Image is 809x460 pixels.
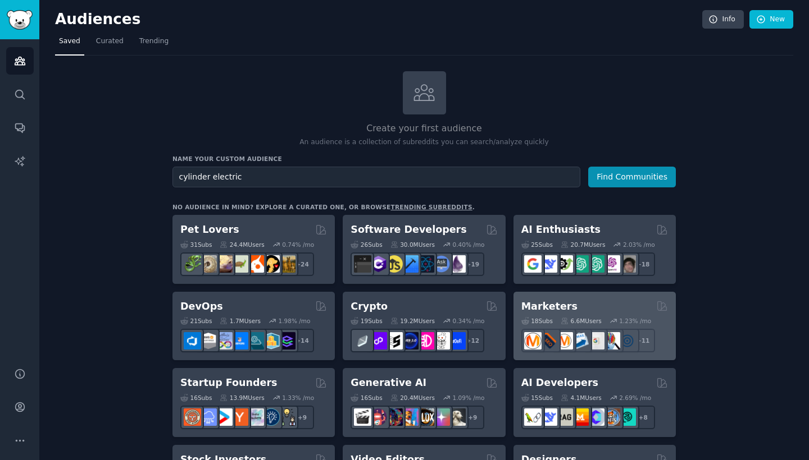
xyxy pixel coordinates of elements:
img: iOSProgramming [401,255,419,273]
div: 2.69 % /mo [619,394,651,402]
img: defiblockchain [417,332,434,349]
img: indiehackers [247,408,264,426]
div: 31 Sub s [180,241,212,249]
div: 1.09 % /mo [453,394,485,402]
div: 21 Sub s [180,317,212,325]
h2: Crypto [351,300,388,314]
div: 4.1M Users [561,394,602,402]
img: CryptoNews [433,332,450,349]
img: PetAdvice [262,255,280,273]
div: 24.4M Users [220,241,264,249]
img: SaaS [199,408,217,426]
div: 18 Sub s [521,317,553,325]
h3: Name your custom audience [172,155,676,163]
img: leopardgeckos [215,255,233,273]
img: ethstaker [385,332,403,349]
img: starryai [433,408,450,426]
img: growmybusiness [278,408,296,426]
img: llmops [603,408,620,426]
img: AItoolsCatalog [556,255,573,273]
input: Pick a short name, like "Digital Marketers" or "Movie-Goers" [172,167,580,187]
img: startup [215,408,233,426]
img: aivideo [354,408,371,426]
img: reactnative [417,255,434,273]
img: learnjavascript [385,255,403,273]
img: DeepSeek [540,408,557,426]
img: deepdream [385,408,403,426]
div: + 19 [461,252,484,276]
img: azuredevops [184,332,201,349]
img: MarketingResearch [603,332,620,349]
img: chatgpt_promptDesign [571,255,589,273]
div: 16 Sub s [180,394,212,402]
div: 30.0M Users [390,241,435,249]
div: + 9 [290,406,314,429]
img: web3 [401,332,419,349]
h2: Generative AI [351,376,426,390]
img: EntrepreneurRideAlong [184,408,201,426]
img: dalle2 [370,408,387,426]
img: turtle [231,255,248,273]
div: + 9 [461,406,484,429]
img: ballpython [199,255,217,273]
a: Saved [55,33,84,56]
div: + 8 [631,406,655,429]
h2: Startup Founders [180,376,277,390]
img: GoogleGeminiAI [524,255,542,273]
h2: Marketers [521,300,578,314]
img: dogbreed [278,255,296,273]
img: defi_ [448,332,466,349]
span: Curated [96,36,124,47]
img: ArtificalIntelligence [619,255,636,273]
div: 19 Sub s [351,317,382,325]
div: No audience in mind? Explore a curated one, or browse . [172,203,475,211]
img: Entrepreneurship [262,408,280,426]
a: Curated [92,33,128,56]
img: AskMarketing [556,332,573,349]
img: Rag [556,408,573,426]
div: 0.40 % /mo [453,241,485,249]
img: ycombinator [231,408,248,426]
img: OnlineMarketing [619,332,636,349]
img: PlatformEngineers [278,332,296,349]
div: 1.33 % /mo [282,394,314,402]
div: 1.7M Users [220,317,261,325]
img: aws_cdk [262,332,280,349]
div: 1.23 % /mo [619,317,651,325]
h2: AI Developers [521,376,598,390]
h2: Software Developers [351,223,466,237]
button: Find Communities [588,167,676,187]
img: elixir [448,255,466,273]
img: csharp [370,255,387,273]
img: DreamBooth [448,408,466,426]
div: 2.03 % /mo [623,241,655,249]
img: cockatiel [247,255,264,273]
img: content_marketing [524,332,542,349]
img: DevOpsLinks [231,332,248,349]
img: Docker_DevOps [215,332,233,349]
a: Trending [135,33,172,56]
img: platformengineering [247,332,264,349]
div: 20.4M Users [390,394,435,402]
img: AIDevelopersSociety [619,408,636,426]
a: New [749,10,793,29]
div: 15 Sub s [521,394,553,402]
div: 25 Sub s [521,241,553,249]
div: 6.6M Users [561,317,602,325]
img: bigseo [540,332,557,349]
img: 0xPolygon [370,332,387,349]
h2: Pet Lovers [180,223,239,237]
div: 0.34 % /mo [453,317,485,325]
img: Emailmarketing [571,332,589,349]
img: LangChain [524,408,542,426]
img: ethfinance [354,332,371,349]
img: MistralAI [571,408,589,426]
div: + 24 [290,252,314,276]
div: 1.98 % /mo [279,317,311,325]
div: + 14 [290,329,314,352]
div: 19.2M Users [390,317,435,325]
img: OpenSourceAI [587,408,605,426]
img: sdforall [401,408,419,426]
img: OpenAIDev [603,255,620,273]
div: 26 Sub s [351,241,382,249]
